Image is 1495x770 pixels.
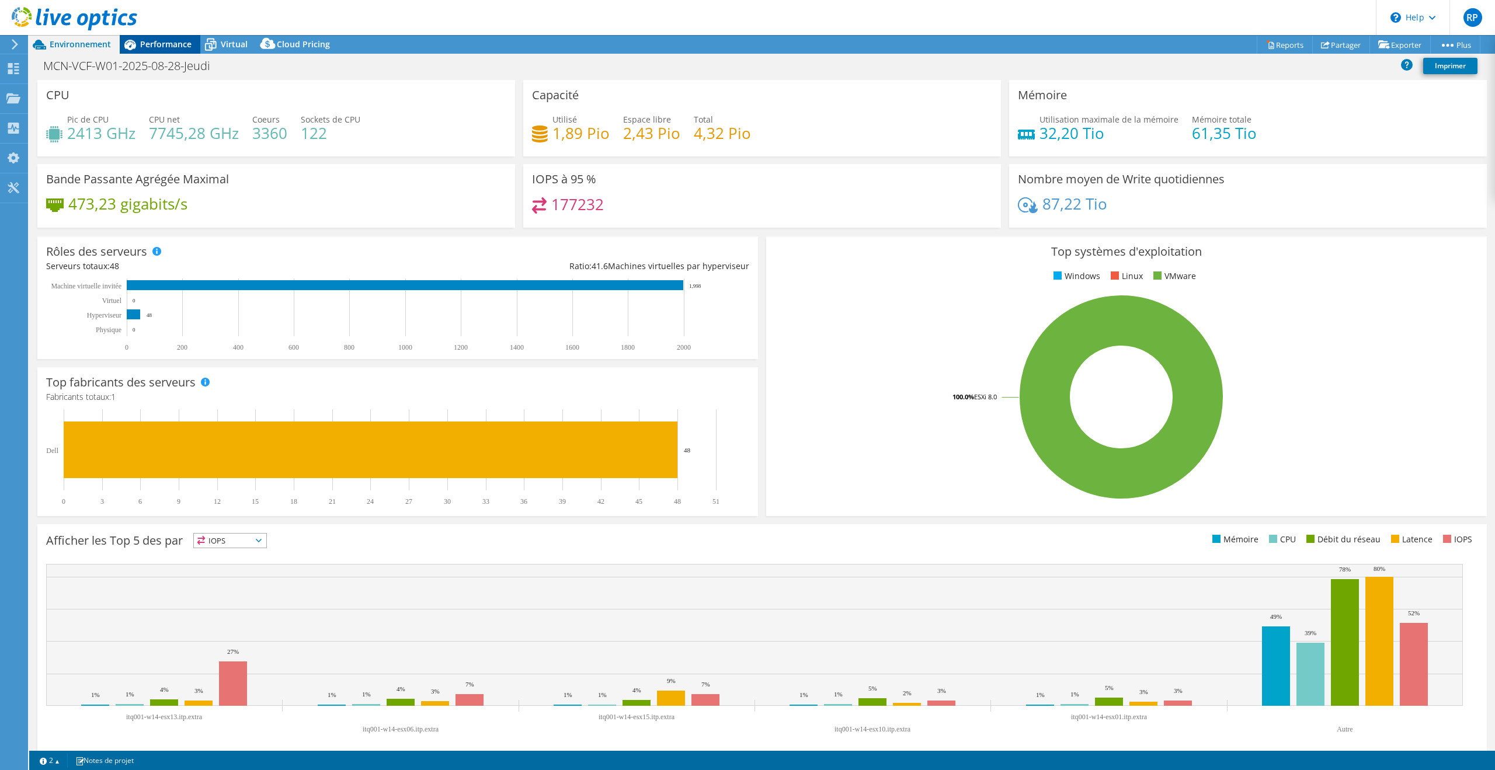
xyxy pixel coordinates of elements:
a: 2 [32,753,68,768]
tspan: 100.0% [952,392,974,401]
text: 9 [177,497,180,506]
text: 7% [701,681,710,688]
h4: 61,35 Tio [1192,127,1257,140]
a: Exporter [1369,36,1431,54]
text: itq001-w14-esx01.itp.extra [1071,713,1148,721]
h4: 473,23 gigabits/s [68,197,187,210]
text: 1,998 [689,283,701,289]
span: CPU net [149,114,180,125]
text: 0 [133,298,135,304]
text: 45 [635,497,642,506]
text: 2% [903,689,912,696]
text: 1% [91,691,100,698]
text: 1% [1070,691,1079,698]
text: 1% [362,691,371,698]
text: 48 [684,447,691,454]
li: Mémoire [1209,533,1258,546]
text: 12 [214,497,221,506]
text: 78% [1339,566,1351,573]
div: Serveurs totaux: [46,260,398,273]
text: itq001-w14-esx10.itp.extra [835,725,911,733]
text: 1% [126,691,134,698]
text: 3% [1139,688,1148,695]
text: 5% [1105,684,1114,691]
text: 1% [799,691,808,698]
text: 400 [233,343,244,351]
text: 27 [405,497,412,506]
text: 39 [559,497,566,506]
span: IOPS [194,534,266,548]
span: Performance [140,39,192,50]
span: RP [1463,8,1482,27]
h3: Bande Passante Agrégée Maximal [46,173,229,186]
li: CPU [1266,533,1296,546]
text: 0 [133,327,135,333]
a: Plus [1430,36,1480,54]
text: 1600 [565,343,579,351]
text: 51 [712,497,719,506]
li: VMware [1150,270,1196,283]
span: Pic de CPU [67,114,109,125]
li: Latence [1388,533,1433,546]
text: 15 [252,497,259,506]
text: 3 [100,497,104,506]
span: Cloud Pricing [277,39,330,50]
text: 30 [444,497,451,506]
a: Notes de projet [67,753,142,768]
h4: 7745,28 GHz [149,127,239,140]
text: 4% [160,686,169,693]
text: 48 [674,497,681,506]
h3: Rôles des serveurs [46,245,147,258]
text: 1% [1036,691,1045,698]
a: Imprimer [1423,58,1477,74]
span: Sockets de CPU [301,114,360,125]
text: 200 [177,343,187,351]
text: 1% [564,691,572,698]
span: Coeurs [252,114,280,125]
text: 33 [482,497,489,506]
text: 36 [520,497,527,506]
h4: 2413 GHz [67,127,135,140]
h3: Nombre moyen de Write quotidiennes [1018,173,1225,186]
h3: Mémoire [1018,89,1067,102]
text: 18 [290,497,297,506]
text: 9% [667,677,676,684]
text: Virtuel [102,297,122,305]
span: 41.6 [592,260,608,271]
h3: IOPS à 95 % [532,173,596,186]
text: 1400 [510,343,524,351]
text: 27% [227,648,239,655]
h4: 2,43 Pio [623,127,680,140]
span: 1 [111,391,116,402]
text: 0 [125,343,128,351]
tspan: ESXi 8.0 [974,392,997,401]
text: 1800 [621,343,635,351]
h3: CPU [46,89,69,102]
svg: \n [1390,12,1401,23]
li: Linux [1108,270,1143,283]
div: Ratio: Machines virtuelles par hyperviseur [398,260,749,273]
span: 48 [110,260,119,271]
h4: 1,89 Pio [552,127,610,140]
span: Espace libre [623,114,671,125]
h4: 32,20 Tio [1039,127,1178,140]
li: IOPS [1440,533,1472,546]
text: 3% [194,687,203,694]
text: itq001-w14-esx06.itp.extra [363,725,439,733]
text: 21 [329,497,336,506]
text: 80% [1374,565,1385,572]
text: 2000 [677,343,691,351]
text: Hyperviseur [87,311,121,319]
text: 800 [344,343,354,351]
h4: 177232 [551,198,604,211]
h3: Top systèmes d'exploitation [775,245,1478,258]
text: 4% [632,687,641,694]
h3: Capacité [532,89,579,102]
span: Mémoire totale [1192,114,1251,125]
text: 42 [597,497,604,506]
h3: Top fabricants des serveurs [46,376,196,389]
text: 1% [328,691,336,698]
a: Partager [1312,36,1370,54]
text: 1% [834,691,843,698]
text: Autre [1337,725,1353,733]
